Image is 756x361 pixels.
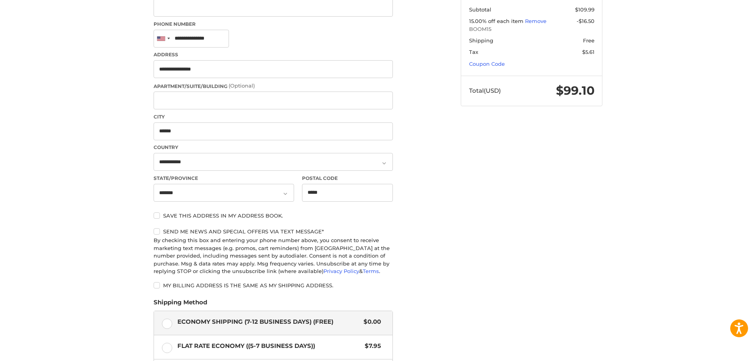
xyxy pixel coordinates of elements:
[177,342,361,351] span: Flat Rate Economy ((5-7 Business Days))
[525,18,546,24] a: Remove
[360,317,381,327] span: $0.00
[154,30,172,47] div: United States: +1
[469,87,501,94] span: Total (USD)
[154,282,393,288] label: My billing address is the same as my shipping address.
[154,144,393,151] label: Country
[363,268,379,274] a: Terms
[575,6,594,13] span: $109.99
[469,6,491,13] span: Subtotal
[154,21,393,28] label: Phone Number
[229,82,255,89] small: (Optional)
[469,37,493,44] span: Shipping
[469,49,478,55] span: Tax
[154,51,393,58] label: Address
[154,113,393,120] label: City
[154,82,393,90] label: Apartment/Suite/Building
[154,298,207,311] legend: Shipping Method
[583,37,594,44] span: Free
[582,49,594,55] span: $5.61
[469,18,525,24] span: 15.00% off each item
[177,317,360,327] span: Economy Shipping (7-12 Business Days) (Free)
[154,228,393,235] label: Send me news and special offers via text message*
[361,342,381,351] span: $7.95
[469,61,505,67] a: Coupon Code
[577,18,594,24] span: -$16.50
[469,25,594,33] span: BOOM15
[556,83,594,98] span: $99.10
[323,268,359,274] a: Privacy Policy
[154,175,294,182] label: State/Province
[691,340,756,361] iframe: Google Customer Reviews
[154,237,393,275] div: By checking this box and entering your phone number above, you consent to receive marketing text ...
[154,212,393,219] label: Save this address in my address book.
[302,175,393,182] label: Postal Code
